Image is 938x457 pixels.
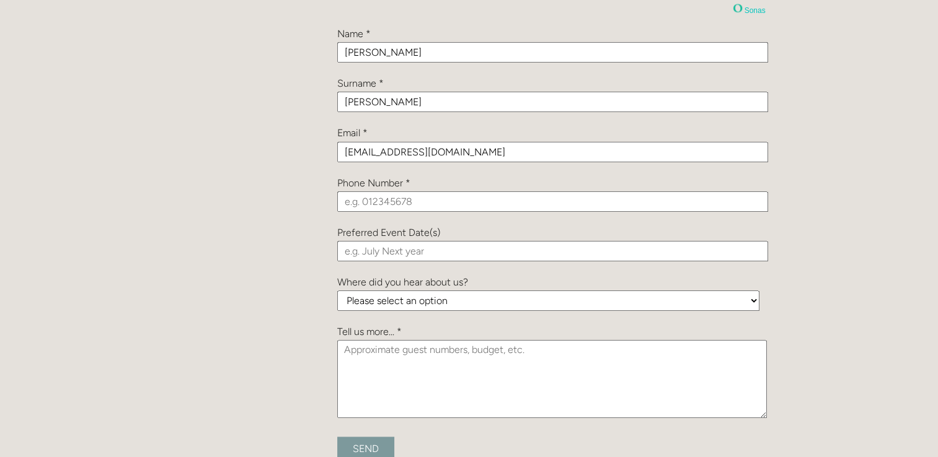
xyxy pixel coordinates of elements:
input: e.g. July Next year [337,241,768,261]
input: e.g. john@smith.com [337,142,768,162]
input: e.g Smith [337,92,768,112]
span: Sonas [744,6,765,15]
label: Tell us more... * [337,326,402,337]
label: Phone Number * [337,177,410,189]
label: Where did you hear about us? [337,276,468,288]
img: Sonas Logo [733,3,743,13]
label: Surname * [337,77,384,89]
label: Name * [337,28,371,40]
label: Preferred Event Date(s) [337,227,440,238]
input: e.g John [337,42,768,63]
label: Email * [337,127,368,139]
input: e.g. 012345678 [337,191,768,212]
